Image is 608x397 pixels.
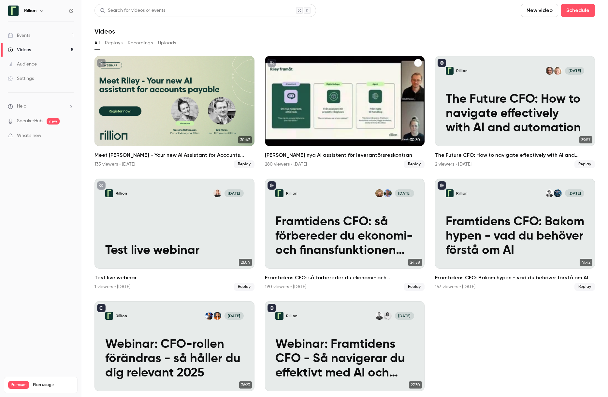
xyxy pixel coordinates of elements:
[105,38,123,48] button: Replays
[395,189,414,197] span: [DATE]
[8,75,34,82] div: Settings
[554,189,562,197] img: Mehran Farshid
[8,381,29,389] span: Premium
[521,4,558,17] button: New video
[94,161,135,168] div: 135 viewers • [DATE]
[239,381,252,389] span: 36:23
[33,382,73,388] span: Plan usage
[375,312,383,320] img: Mattias Palmaer
[446,92,584,135] p: The Future CFO: How to navigate effectively with AI and automation
[66,133,74,139] iframe: Noticeable Trigger
[97,59,106,67] button: unpublished
[94,38,100,48] button: All
[446,215,584,258] p: Framtidens CFO: Bakom hypen - vad du behöver förstå om AI
[438,181,446,190] button: published
[238,136,252,143] span: 30:47
[435,56,595,168] li: The Future CFO: How to navigate effectively with AI and automation
[94,56,254,168] li: Meet Riley - Your new AI Assistant for Accounts Payable
[265,284,306,290] div: 190 viewers • [DATE]
[565,189,584,197] span: [DATE]
[268,181,276,190] button: published
[275,312,283,320] img: Webinar: Framtidens CFO - Så navigerar du effektivt med AI och automation
[94,56,254,168] a: 30:47Meet [PERSON_NAME] - Your new AI Assistant for Accounts Payable135 viewers • [DATE]Replay
[435,151,595,159] h2: The Future CFO: How to navigate effectively with AI and automation
[275,215,414,258] p: Framtidens CFO: så förbereder du ekonomi- och finansfunktionen för AI-eran​
[24,7,36,14] h6: Rillion
[438,59,446,67] button: published
[456,68,468,74] p: Rillion
[213,189,221,197] img: Sofie Rönngård
[435,56,595,168] a: The Future CFO: How to navigate effectively with AI and automationRillionCarissa KellCisco Sacasa...
[435,179,595,291] li: Framtidens CFO: Bakom hypen - vad du behöver förstå om AI
[8,47,31,53] div: Videos
[275,189,283,197] img: Framtidens CFO: så förbereder du ekonomi- och finansfunktionen för AI-eran​
[94,151,254,159] h2: Meet [PERSON_NAME] - Your new AI Assistant for Accounts Payable
[97,181,106,190] button: unpublished
[234,283,254,291] span: Replay
[100,7,165,14] div: Search for videos or events
[97,304,106,312] button: published
[286,191,297,196] p: Rillion
[395,312,414,320] span: [DATE]
[265,56,425,168] li: Möt Riley - Er nya AI assistent för leverantörsreskontran
[408,136,422,143] span: 30:30
[224,189,244,197] span: [DATE]
[128,38,153,48] button: Recordings
[546,189,554,197] img: Emil Fleron
[409,381,422,389] span: 27:30
[8,6,19,16] img: Rillion
[265,179,425,291] li: Framtidens CFO: så förbereder du ekonomi- och finansfunktionen för AI-eran​
[94,27,115,35] h1: Videos
[265,56,425,168] a: 30:30[PERSON_NAME] nya AI assistent för leverantörsreskontran280 viewers • [DATE]Replay
[8,103,74,110] li: help-dropdown-opener
[94,4,595,393] section: Videos
[435,161,471,168] div: 2 viewers • [DATE]
[275,337,414,380] p: Webinar: Framtidens CFO - Så navigerar du effektivt med AI och automation
[574,283,595,291] span: Replay
[105,189,113,197] img: Test live webinar
[384,189,391,197] img: Charles Wade
[8,61,37,67] div: Audience
[446,189,454,197] img: Framtidens CFO: Bakom hypen - vad du behöver förstå om AI
[224,312,244,320] span: [DATE]
[435,179,595,291] a: Framtidens CFO: Bakom hypen - vad du behöver förstå om AIRillionMehran FarshidEmil Fleron[DATE]Fr...
[408,259,422,266] span: 24:58
[265,274,425,282] h2: Framtidens CFO: så förbereder du ekonomi- och finansfunktionen för AI-eran​
[565,67,584,75] span: [DATE]
[404,160,425,168] span: Replay
[213,312,221,320] img: Natalie Jelveh
[375,189,383,197] img: Monika Pers
[94,179,254,291] li: Test live webinar
[17,103,26,110] span: Help
[105,243,244,258] p: Test live webinar
[234,160,254,168] span: Replay
[17,132,41,139] span: What's new
[265,161,307,168] div: 280 viewers • [DATE]
[47,118,60,125] span: new
[105,312,113,320] img: Webinar: CFO-rollen förändras - så håller du dig relevant 2025
[446,67,454,75] img: The Future CFO: How to navigate effectively with AI and automation
[94,284,130,290] div: 1 viewers • [DATE]
[116,313,127,319] p: Rillion
[546,67,554,75] img: Cisco Sacasa
[265,179,425,291] a: Framtidens CFO: så förbereder du ekonomi- och finansfunktionen för AI-eran​RillionCharles WadeMon...
[265,151,425,159] h2: [PERSON_NAME] nya AI assistent för leverantörsreskontran
[94,179,254,291] a: Test live webinarRillionSofie Rönngård[DATE]Test live webinar21:04Test live webinar1 viewers • [D...
[579,136,592,143] span: 39:57
[8,32,30,39] div: Events
[580,259,592,266] span: 41:42
[554,67,562,75] img: Carissa Kell
[404,283,425,291] span: Replay
[105,337,244,380] p: Webinar: CFO-rollen förändras - så håller du dig relevant 2025
[268,59,276,67] button: unpublished
[17,118,43,125] a: SpeakerHub
[286,313,297,319] p: Rillion
[574,160,595,168] span: Replay
[435,274,595,282] h2: Framtidens CFO: Bakom hypen - vad du behöver förstå om AI
[158,38,176,48] button: Uploads
[205,312,213,320] img: Dennis Lodin
[561,4,595,17] button: Schedule
[435,284,475,290] div: 167 viewers • [DATE]
[268,304,276,312] button: published
[116,191,127,196] p: Rillion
